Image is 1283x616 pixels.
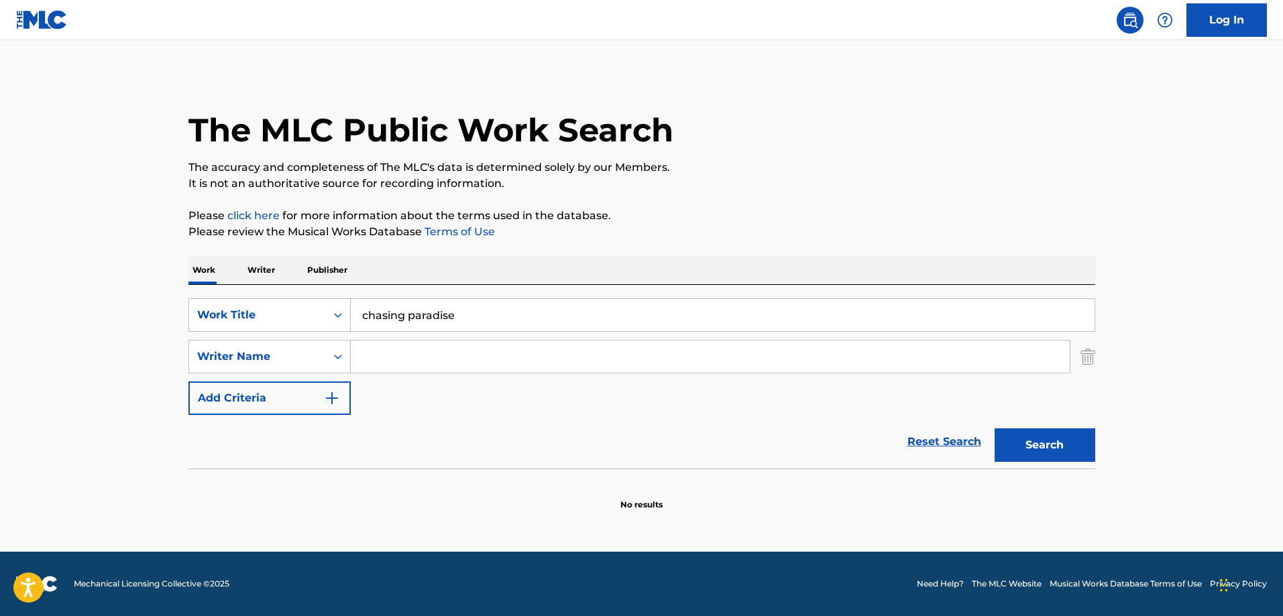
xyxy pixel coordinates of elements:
img: Delete Criterion [1080,340,1095,373]
p: Writer [243,256,279,284]
div: Help [1152,7,1178,34]
div: Work Title [197,307,318,323]
h1: The MLC Public Work Search [188,110,673,150]
button: Search [995,428,1095,462]
a: Privacy Policy [1210,578,1267,590]
img: MLC Logo [16,10,68,29]
p: The accuracy and completeness of The MLC's data is determined solely by our Members. [188,160,1095,176]
a: Reset Search [901,427,988,456]
div: Drag [1220,565,1228,605]
a: click here [227,209,280,222]
p: It is not an authoritative source for recording information. [188,176,1095,192]
div: Writer Name [197,349,318,365]
a: Terms of Use [422,225,495,238]
p: Work [188,256,219,284]
a: Log In [1186,3,1267,37]
form: Search Form [188,298,1095,469]
a: Need Help? [917,578,964,590]
iframe: Chat Widget [1216,552,1283,616]
img: 9d2ae6d4665cec9f34b9.svg [324,390,340,406]
a: Musical Works Database Terms of Use [1050,578,1202,590]
img: help [1157,12,1173,28]
p: Please for more information about the terms used in the database. [188,208,1095,224]
p: Please review the Musical Works Database [188,224,1095,240]
p: No results [620,483,663,511]
a: The MLC Website [972,578,1042,590]
span: Mechanical Licensing Collective © 2025 [74,578,229,590]
a: Public Search [1117,7,1143,34]
button: Add Criteria [188,381,351,415]
p: Publisher [303,256,351,284]
img: search [1122,12,1138,28]
img: logo [16,576,58,592]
